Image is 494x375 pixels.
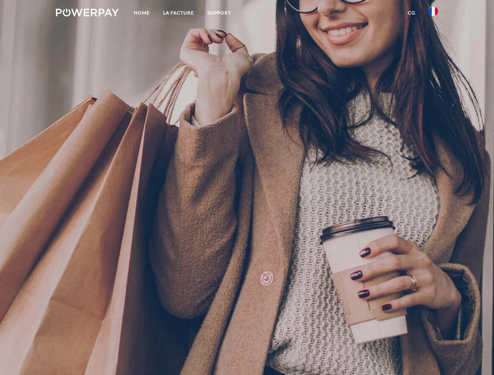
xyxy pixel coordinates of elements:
[429,7,438,16] img: fr
[127,6,156,20] a: Home
[156,6,201,20] a: LA FACTURE
[56,9,119,16] img: logo-powerpay-white.svg
[401,6,422,20] a: CG
[201,6,238,20] a: Support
